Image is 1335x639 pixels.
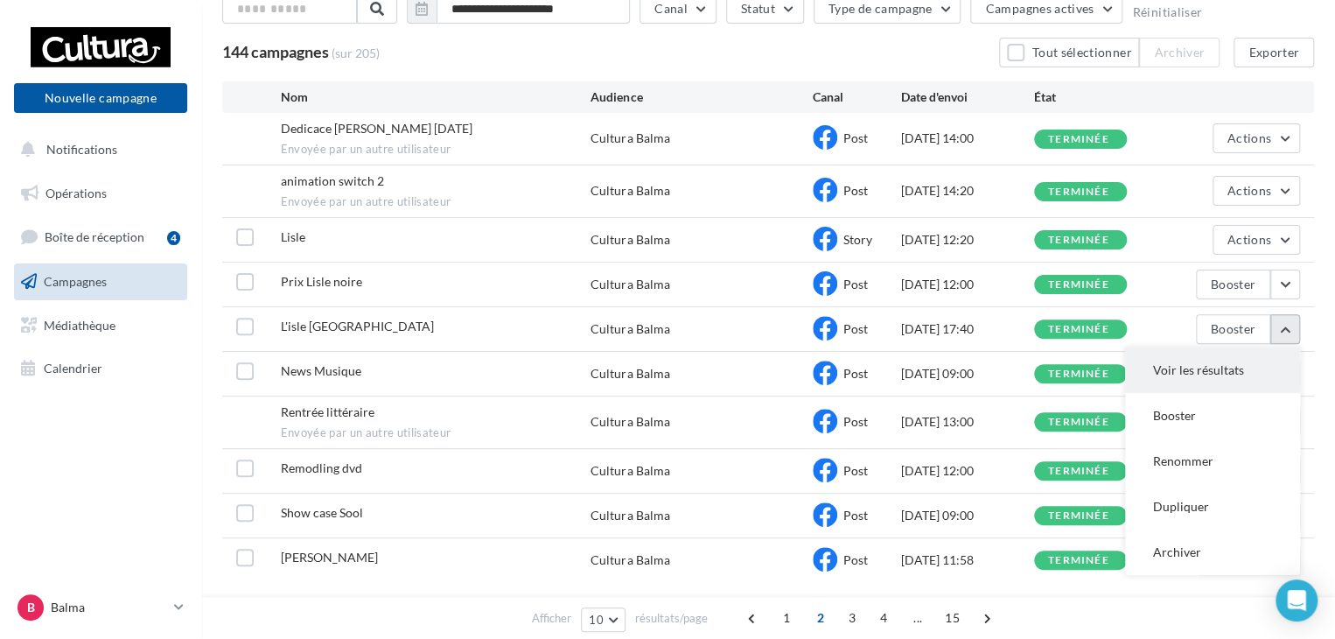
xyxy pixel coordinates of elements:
span: Post [843,130,868,145]
span: Afficher [532,610,571,627]
span: Médiathèque [44,317,115,332]
a: Campagnes [10,263,191,300]
button: Tout sélectionner [999,38,1139,67]
div: Audience [591,88,812,106]
a: Calendrier [10,350,191,387]
button: 10 [581,607,626,632]
div: Cultura Balma [591,507,669,524]
button: Réinitialiser [1132,5,1202,19]
span: 1 [772,604,800,632]
span: résultats/page [635,610,708,627]
div: Cultura Balma [591,130,669,147]
div: [DATE] 12:20 [901,231,1034,249]
button: Archiver [1139,38,1220,67]
div: [DATE] 12:00 [901,276,1034,293]
button: Renommer [1125,439,1300,484]
button: Archiver [1125,530,1300,575]
span: Actions [1227,232,1271,247]
div: [DATE] 13:00 [901,413,1034,431]
span: Dan Brown [281,550,378,565]
button: Actions [1213,123,1300,153]
button: Voir les résultats [1125,348,1300,393]
span: Calendrier [44,361,102,376]
div: terminée [1048,466,1109,477]
span: L'isle Sur Tarn [281,319,434,334]
div: Open Intercom Messenger [1276,579,1318,621]
div: terminée [1048,369,1109,380]
span: 2 [807,604,835,632]
div: [DATE] 17:40 [901,320,1034,338]
div: Cultura Balma [591,276,669,293]
span: Post [843,183,868,198]
button: Notifications [10,131,184,168]
span: Envoyée par un autre utilisateur [281,194,591,210]
div: Cultura Balma [591,413,669,431]
div: [DATE] 12:00 [901,462,1034,480]
div: terminée [1048,555,1109,566]
span: Campagnes actives [985,1,1094,16]
a: Médiathèque [10,307,191,344]
span: 144 campagnes [222,42,329,61]
span: 4 [870,604,898,632]
div: État [1034,88,1167,106]
span: News Musique [281,363,361,378]
span: Post [843,552,868,567]
div: Cultura Balma [591,231,669,249]
span: Post [843,277,868,291]
span: Actions [1227,183,1271,198]
span: Prix Lisle noire [281,274,362,289]
p: Balma [51,599,167,616]
button: Dupliquer [1125,484,1300,530]
span: Envoyée par un autre utilisateur [281,425,591,441]
span: Remodling dvd [281,460,362,475]
div: Cultura Balma [591,365,669,383]
button: Nouvelle campagne [14,83,187,113]
div: terminée [1048,510,1109,522]
span: 10 [589,613,604,627]
button: Booster [1196,314,1270,344]
span: 15 [938,604,967,632]
span: Post [843,463,868,478]
span: Campagnes [44,274,107,289]
div: terminée [1048,186,1109,198]
div: terminée [1048,235,1109,246]
div: Cultura Balma [591,182,669,200]
a: Boîte de réception4 [10,218,191,256]
div: [DATE] 09:00 [901,507,1034,524]
span: Show case Sool [281,505,363,520]
span: Envoyée par un autre utilisateur [281,142,591,158]
span: ... [904,604,932,632]
span: Opérations [45,186,107,200]
div: [DATE] 09:00 [901,365,1034,383]
div: Nom [281,88,591,106]
div: terminée [1048,417,1109,428]
button: Booster [1125,393,1300,439]
button: Actions [1213,225,1300,255]
div: [DATE] 14:20 [901,182,1034,200]
div: terminée [1048,279,1109,291]
div: Date d'envoi [901,88,1034,106]
span: Dedicace Marie Constance Mallard 27.09.2028 [281,121,472,136]
button: Actions [1213,176,1300,206]
div: terminée [1048,324,1109,335]
div: Cultura Balma [591,551,669,569]
span: 3 [838,604,866,632]
span: B [27,599,35,616]
div: [DATE] 14:00 [901,130,1034,147]
span: Rentrée littéraire [281,404,374,419]
span: Post [843,366,868,381]
span: (sur 205) [332,45,380,62]
button: Exporter [1234,38,1314,67]
span: Post [843,321,868,336]
div: 4 [167,231,180,245]
span: Actions [1227,130,1271,145]
div: Cultura Balma [591,462,669,480]
span: Story [843,232,872,247]
span: Boîte de réception [45,229,144,244]
div: terminée [1048,134,1109,145]
button: Booster [1196,270,1270,299]
span: Post [843,508,868,523]
a: B Balma [14,591,187,624]
div: [DATE] 11:58 [901,551,1034,569]
span: Notifications [46,142,117,157]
